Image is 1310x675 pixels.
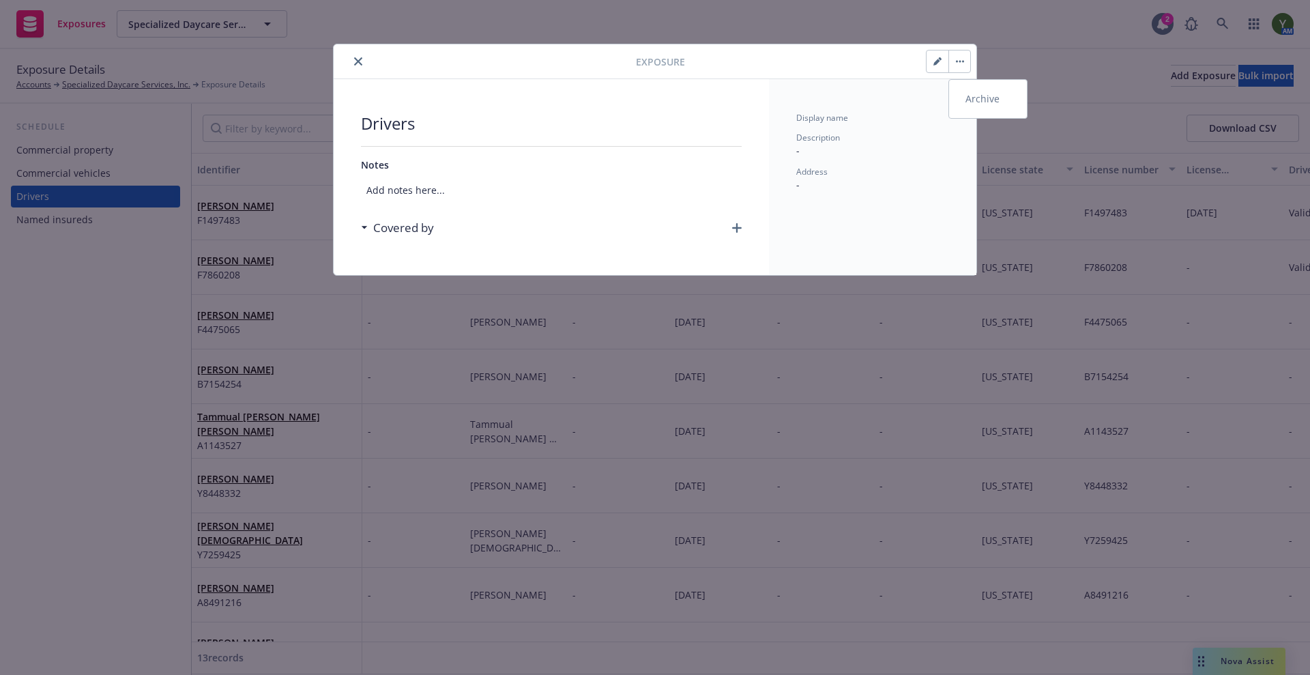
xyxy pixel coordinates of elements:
[796,132,840,143] span: Description
[350,53,366,70] button: close
[361,219,434,237] div: Covered by
[361,158,389,171] span: Notes
[373,219,434,237] h3: Covered by
[796,166,828,177] span: Address
[796,112,848,124] span: Display name
[361,177,742,203] span: Add notes here...
[361,112,742,135] span: Drivers
[796,144,800,157] span: -
[796,178,800,191] span: -
[636,55,685,69] span: Exposure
